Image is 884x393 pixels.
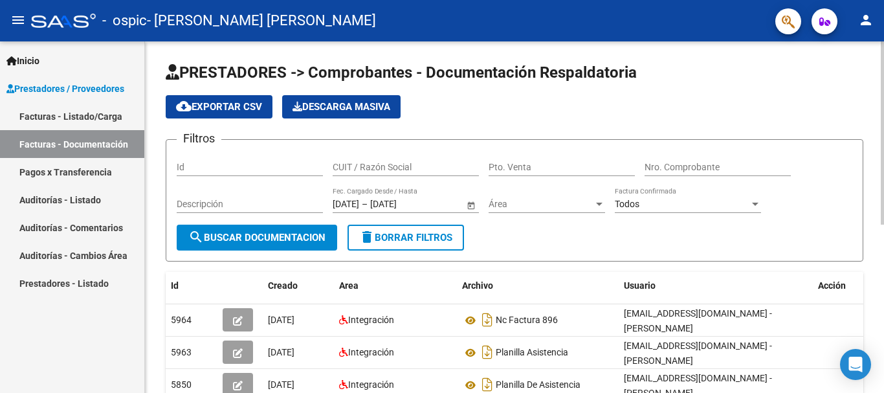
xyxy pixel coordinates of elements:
span: 5850 [171,379,192,390]
span: Creado [268,280,298,291]
span: - [PERSON_NAME] [PERSON_NAME] [147,6,376,35]
span: Buscar Documentacion [188,232,326,243]
datatable-header-cell: Creado [263,272,334,300]
datatable-header-cell: Acción [813,272,878,300]
span: - ospic [102,6,147,35]
span: Área [489,199,593,210]
span: [EMAIL_ADDRESS][DOMAIN_NAME] - [PERSON_NAME] [624,341,772,366]
i: Descargar documento [479,342,496,363]
mat-icon: person [858,12,874,28]
datatable-header-cell: Archivo [457,272,619,300]
span: Prestadores / Proveedores [6,82,124,96]
span: [EMAIL_ADDRESS][DOMAIN_NAME] - [PERSON_NAME] [624,308,772,333]
span: [DATE] [268,315,294,325]
datatable-header-cell: Usuario [619,272,813,300]
input: Fecha inicio [333,199,359,210]
span: Descarga Masiva [293,101,390,113]
app-download-masive: Descarga masiva de comprobantes (adjuntos) [282,95,401,118]
span: Id [171,280,179,291]
span: 5963 [171,347,192,357]
span: Acción [818,280,846,291]
span: – [362,199,368,210]
span: Planilla Asistencia [496,348,568,358]
span: Todos [615,199,639,209]
datatable-header-cell: Id [166,272,217,300]
button: Borrar Filtros [348,225,464,251]
span: Area [339,280,359,291]
span: Integración [348,347,394,357]
mat-icon: menu [10,12,26,28]
span: Integración [348,379,394,390]
span: Planilla De Asistencia [496,380,580,390]
span: [DATE] [268,347,294,357]
i: Descargar documento [479,309,496,330]
span: Integración [348,315,394,325]
mat-icon: delete [359,229,375,245]
span: 5964 [171,315,192,325]
datatable-header-cell: Area [334,272,457,300]
span: Exportar CSV [176,101,262,113]
h3: Filtros [177,129,221,148]
input: Fecha fin [370,199,434,210]
button: Open calendar [464,198,478,212]
mat-icon: cloud_download [176,98,192,114]
span: PRESTADORES -> Comprobantes - Documentación Respaldatoria [166,63,637,82]
span: [DATE] [268,379,294,390]
button: Buscar Documentacion [177,225,337,251]
button: Exportar CSV [166,95,272,118]
mat-icon: search [188,229,204,245]
span: Inicio [6,54,39,68]
span: Usuario [624,280,656,291]
button: Descarga Masiva [282,95,401,118]
span: Borrar Filtros [359,232,452,243]
div: Open Intercom Messenger [840,349,871,380]
span: Archivo [462,280,493,291]
span: Nc Factura 896 [496,315,558,326]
